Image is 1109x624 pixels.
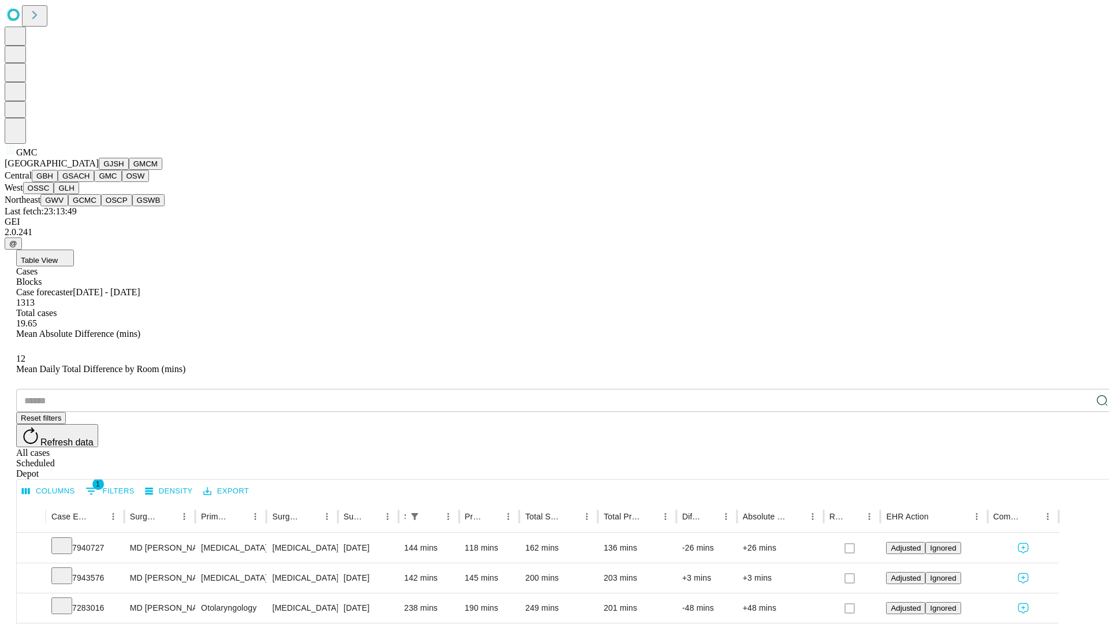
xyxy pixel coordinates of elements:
[657,508,673,525] button: Menu
[83,482,137,500] button: Show filters
[16,424,98,447] button: Refresh data
[525,563,592,593] div: 200 mins
[886,572,925,584] button: Adjusted
[201,533,260,563] div: [MEDICAL_DATA]
[176,508,192,525] button: Menu
[5,195,40,205] span: Northeast
[9,239,17,248] span: @
[465,563,514,593] div: 145 mins
[16,354,25,363] span: 12
[130,512,159,521] div: Surgeon Name
[604,533,671,563] div: 136 mins
[525,533,592,563] div: 162 mins
[94,170,121,182] button: GMC
[861,508,877,525] button: Menu
[23,538,40,559] button: Expand
[379,508,396,525] button: Menu
[16,287,73,297] span: Case forecaster
[201,512,230,521] div: Primary Service
[1040,508,1056,525] button: Menu
[32,170,58,182] button: GBH
[891,574,921,582] span: Adjusted
[465,593,514,623] div: 190 mins
[404,563,453,593] div: 142 mins
[16,412,66,424] button: Reset filters
[21,414,61,422] span: Reset filters
[891,544,921,552] span: Adjusted
[407,508,423,525] button: Show filters
[484,508,500,525] button: Sort
[925,602,961,614] button: Ignored
[142,482,196,500] button: Density
[92,478,104,490] span: 1
[23,599,40,619] button: Expand
[21,256,58,265] span: Table View
[272,563,332,593] div: [MEDICAL_DATA]
[99,158,129,170] button: GJSH
[925,542,961,554] button: Ignored
[743,512,787,521] div: Absolute Difference
[5,217,1104,227] div: GEI
[891,604,921,612] span: Adjusted
[344,593,393,623] div: [DATE]
[407,508,423,525] div: 1 active filter
[5,183,23,192] span: West
[16,364,185,374] span: Mean Daily Total Difference by Room (mins)
[23,569,40,589] button: Expand
[930,574,956,582] span: Ignored
[886,512,928,521] div: EHR Action
[16,318,37,328] span: 19.65
[16,298,35,307] span: 1313
[682,533,731,563] div: -26 mins
[563,508,579,525] button: Sort
[5,158,99,168] span: [GEOGRAPHIC_DATA]
[272,533,332,563] div: [MEDICAL_DATA]
[788,508,805,525] button: Sort
[132,194,165,206] button: GSWB
[231,508,247,525] button: Sort
[129,158,162,170] button: GMCM
[5,170,32,180] span: Central
[201,593,260,623] div: Otolaryngology
[89,508,105,525] button: Sort
[886,602,925,614] button: Adjusted
[51,593,118,623] div: 7283016
[718,508,734,525] button: Menu
[344,512,362,521] div: Surgery Date
[702,508,718,525] button: Sort
[5,227,1104,237] div: 2.0.241
[886,542,925,554] button: Adjusted
[272,512,301,521] div: Surgery Name
[404,512,405,521] div: Scheduled In Room Duration
[404,533,453,563] div: 144 mins
[16,147,37,157] span: GMC
[604,593,671,623] div: 201 mins
[51,563,118,593] div: 7943576
[465,512,483,521] div: Predicted In Room Duration
[682,593,731,623] div: -48 mins
[363,508,379,525] button: Sort
[344,563,393,593] div: [DATE]
[743,533,818,563] div: +26 mins
[105,508,121,525] button: Menu
[130,533,189,563] div: MD [PERSON_NAME]
[604,512,640,521] div: Total Predicted Duration
[925,572,961,584] button: Ignored
[465,533,514,563] div: 118 mins
[930,544,956,552] span: Ignored
[604,563,671,593] div: 203 mins
[424,508,440,525] button: Sort
[930,508,946,525] button: Sort
[525,512,561,521] div: Total Scheduled Duration
[272,593,332,623] div: [MEDICAL_DATA] WITHOUT OSSICULAR CHAIN RECONSTRUCTION
[344,533,393,563] div: [DATE]
[682,512,701,521] div: Difference
[404,593,453,623] div: 238 mins
[58,170,94,182] button: GSACH
[440,508,456,525] button: Menu
[682,563,731,593] div: +3 mins
[51,512,88,521] div: Case Epic Id
[930,604,956,612] span: Ignored
[303,508,319,525] button: Sort
[160,508,176,525] button: Sort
